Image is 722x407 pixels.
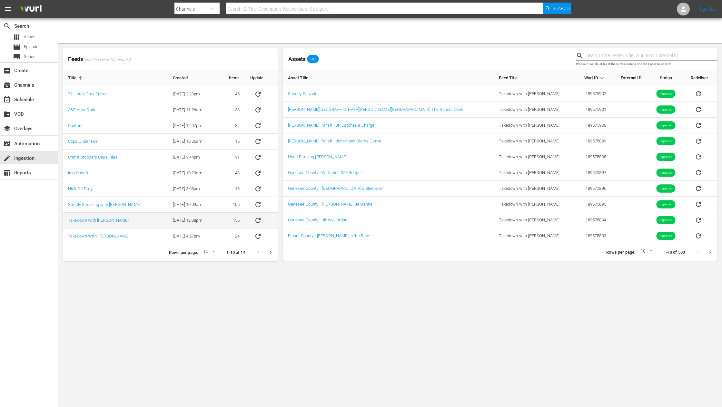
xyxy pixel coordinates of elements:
td: [DATE] 12:08pm [168,213,218,228]
table: sticky table [283,70,717,244]
span: Ingested [657,186,676,191]
a: Speedy Salvador [288,91,319,96]
button: Next page [704,246,717,259]
a: [PERSON_NAME] Parish - Jonathan's Blame Game [288,139,381,143]
span: Asset [13,33,21,41]
span: Episode [24,44,38,50]
td: 189575893 [575,228,611,244]
span: Ingestion [3,154,11,162]
a: Takedown With [PERSON_NAME] [68,234,129,238]
td: 189575896 [575,181,611,197]
span: Search [553,3,570,14]
span: Series [13,53,21,61]
td: [DATE] 10:09am [168,197,218,213]
td: Takedown with [PERSON_NAME] [494,197,574,212]
a: [PERSON_NAME][GEOGRAPHIC_DATA][PERSON_NAME][GEOGRAPHIC_DATA] The School Cook [288,107,463,112]
th: Feed Title [494,70,574,86]
a: 72 Hours True Crime [68,92,107,96]
span: Channels [3,81,11,89]
td: 155 [218,213,245,228]
th: Update [245,70,278,86]
button: Next page [264,246,277,259]
span: Asset Title [288,75,317,81]
a: [PERSON_NAME] Parish - JR Catches a Charge [288,123,375,128]
td: 16 [218,181,245,197]
span: menu [4,5,12,13]
div: 10 [201,248,216,257]
a: Strictly Speaking with [PERSON_NAME] [68,202,141,207]
span: Ingested [657,123,676,128]
span: Title [68,75,85,81]
td: [DATE] 10:29am [168,165,218,181]
a: Head-Banging [PERSON_NAME] [288,154,347,159]
td: 189575894 [575,212,611,228]
span: Ingested [657,170,676,175]
span: Ingested [657,202,676,207]
td: Takedown with [PERSON_NAME] [494,181,574,197]
span: Automation [3,140,11,148]
td: 189575898 [575,149,611,165]
td: 24 [218,228,245,244]
a: Iron Sheriff [68,170,88,175]
div: 10 [638,247,653,257]
table: sticky table [63,70,278,244]
td: 48 [218,165,245,181]
a: Genesee County - Jittery Jordan [288,218,347,222]
input: Search Title, Series Title, Wurl ID or External ID [586,51,717,61]
td: Takedown with [PERSON_NAME] [494,212,574,228]
td: 189575901 [575,102,611,118]
span: Ingested [657,234,676,238]
span: Ingested [657,155,676,160]
p: 1-10 of 14 [226,250,245,256]
a: Sign Out [699,6,716,12]
span: Series [24,53,35,60]
span: Ingested [657,92,676,96]
a: A&E After Dark [68,107,95,112]
img: ans4CAIJ8jUAAAAAAAAAAAAAAAAAAAAAAAAgQb4GAAAAAAAAAAAAAAAAAAAAAAAAJMjXAAAAAAAAAAAAAAAAAAAAAAAAgAT5G... [15,2,46,17]
span: Wurl ID [584,75,606,81]
td: 105 [218,197,245,213]
td: 189575895 [575,197,611,212]
a: Crime Stoppers Case Files [68,155,117,160]
a: Genesee County - [GEOGRAPHIC_DATA]'s Sleepover [288,186,384,191]
td: 45 [218,86,245,102]
span: Created [173,75,196,81]
td: [DATE] 11:26am [168,102,218,118]
td: 189575902 [575,86,611,102]
td: [DATE] 3:08pm [168,181,218,197]
span: Feeds [63,54,278,64]
span: Episode [13,43,21,51]
a: Content [68,123,83,128]
td: Takedown with [PERSON_NAME] [494,133,574,149]
td: 189575899 [575,133,611,149]
td: Takedown with [PERSON_NAME] [494,118,574,133]
td: Takedown with [PERSON_NAME] [494,165,574,181]
td: [DATE] 4:27pm [168,228,218,244]
td: 189575897 [575,165,611,181]
span: (updated every 15 minutes) [83,57,131,63]
th: Redeliver [686,70,717,86]
p: 1-10 of 583 [664,249,685,256]
td: 189575900 [575,118,611,133]
span: Reports [3,169,11,177]
button: Search [543,3,571,14]
td: [DATE] 10:26am [168,134,218,150]
span: Create [3,67,11,74]
td: Takedown with [PERSON_NAME] [494,228,574,244]
th: Items [218,70,245,86]
th: Status [647,70,686,86]
td: [DATE] 12:07pm [168,118,218,134]
td: Takedown with [PERSON_NAME] [494,86,574,102]
span: Search [3,22,11,30]
a: Genesee County - [PERSON_NAME] Be Gentle [288,202,373,207]
a: Blount County - [PERSON_NAME] in the Raw [288,233,369,238]
a: Cops Under Fire [68,139,98,144]
span: Asset [24,34,35,40]
span: VOD [3,110,11,118]
p: Rows per page: [606,249,635,256]
td: Takedown with [PERSON_NAME] [494,102,574,118]
a: Nick Off Duty [68,186,93,191]
span: Ingested [657,139,676,144]
span: Schedule [3,96,11,103]
span: Ingested [657,107,676,112]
